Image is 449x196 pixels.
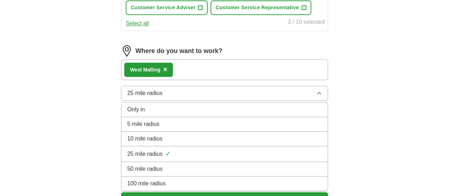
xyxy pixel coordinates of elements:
span: 5 mile radius [127,120,159,128]
span: 100 mile radius [127,179,166,188]
span: ✓ [165,149,171,159]
span: Only in [127,105,145,114]
span: 25 mile radius [127,89,163,97]
span: 25 mile radius [127,150,163,158]
button: Customer Service Representative [210,0,311,15]
button: Select all [126,19,149,28]
button: Customer Service Adviser [126,0,208,15]
span: 50 mile radius [127,165,163,173]
span: × [163,65,168,73]
img: location.png [121,45,132,57]
div: 3 / 10 selected [288,18,325,28]
span: 10 mile radius [127,134,163,143]
span: Customer Service Representative [215,4,299,11]
button: × [163,64,168,75]
span: Customer Service Adviser [131,4,195,11]
label: Where do you want to work? [135,46,222,56]
button: 25 mile radius [121,86,328,101]
div: West Malling [130,66,160,74]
